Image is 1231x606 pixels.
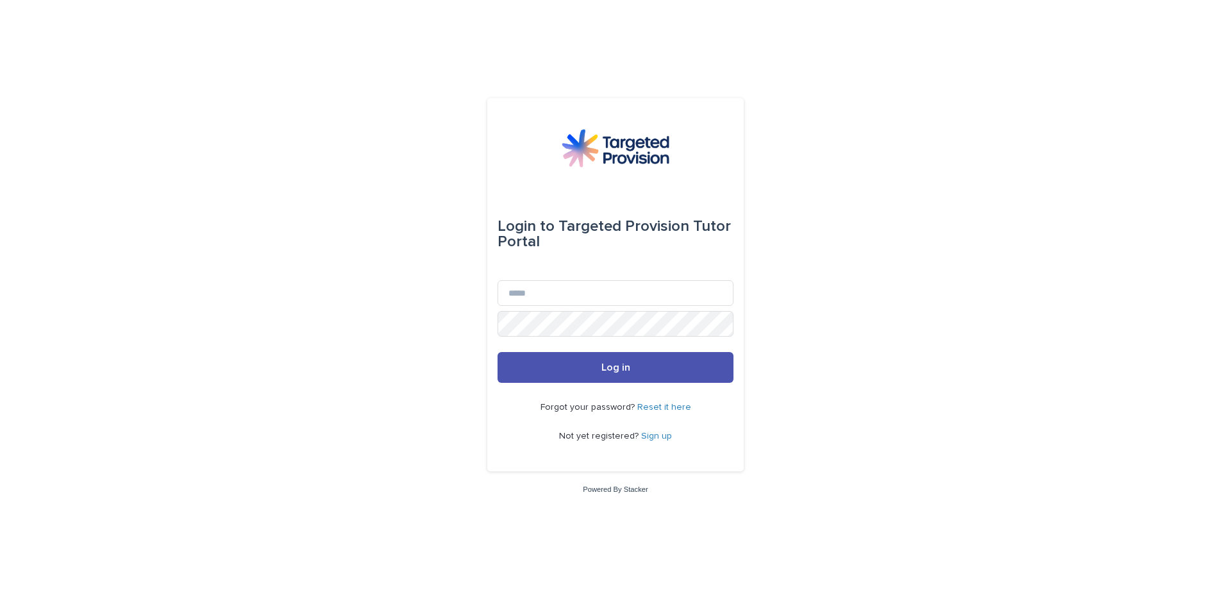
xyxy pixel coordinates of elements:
[601,362,630,373] span: Log in
[562,129,669,167] img: M5nRWzHhSzIhMunXDL62
[540,403,637,412] span: Forgot your password?
[637,403,691,412] a: Reset it here
[498,219,555,234] span: Login to
[559,432,641,441] span: Not yet registered?
[498,352,733,383] button: Log in
[641,432,672,441] a: Sign up
[498,208,733,260] div: Targeted Provision Tutor Portal
[583,485,648,493] a: Powered By Stacker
